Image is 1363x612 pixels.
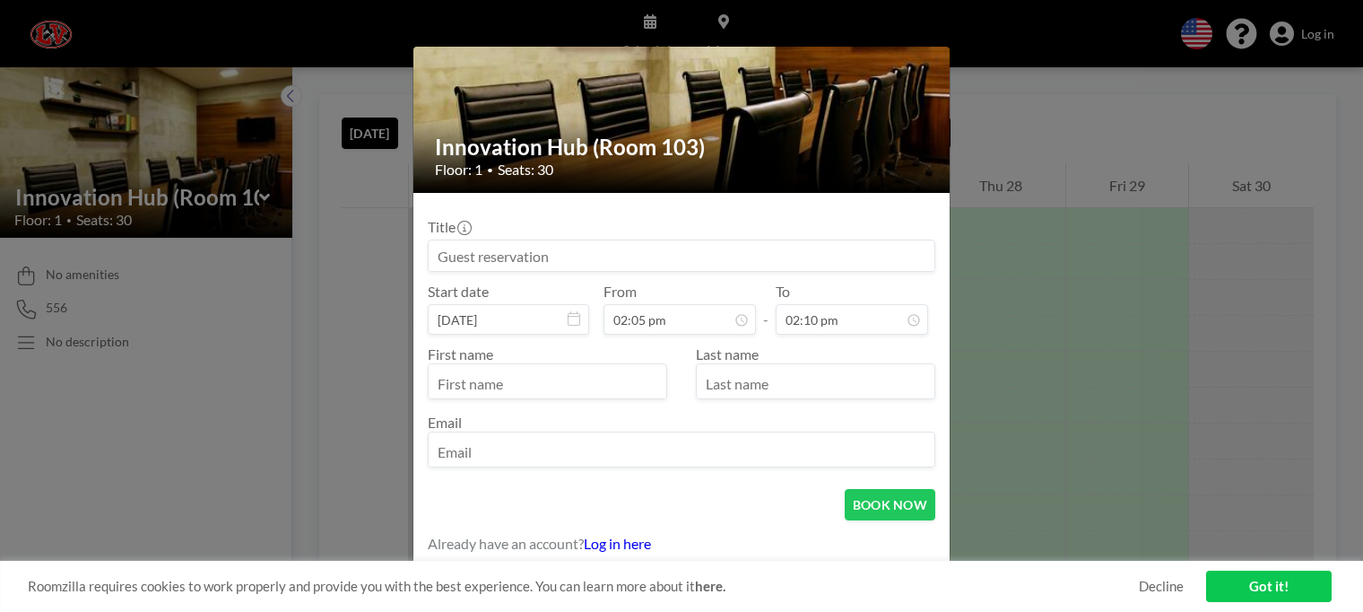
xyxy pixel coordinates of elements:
span: - [763,289,768,328]
a: here. [695,578,725,594]
a: Got it! [1206,571,1332,602]
span: • [487,163,493,177]
span: Seats: 30 [498,161,553,179]
label: First name [428,345,493,363]
input: Last name [697,368,934,398]
h2: Innovation Hub (Room 103) [435,134,930,161]
label: Title [428,218,470,236]
input: Email [429,436,934,467]
span: Floor: 1 [435,161,482,179]
label: Last name [696,345,759,363]
a: Decline [1139,578,1184,595]
input: First name [429,368,666,398]
label: Email [428,414,462,431]
a: Log in here [584,535,651,552]
span: Already have an account? [428,535,584,553]
label: To [776,283,790,301]
label: From [603,283,637,301]
input: Guest reservation [429,240,934,271]
label: Start date [428,283,489,301]
button: BOOK NOW [845,489,935,520]
span: Roomzilla requires cookies to work properly and provide you with the best experience. You can lea... [28,578,1139,595]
